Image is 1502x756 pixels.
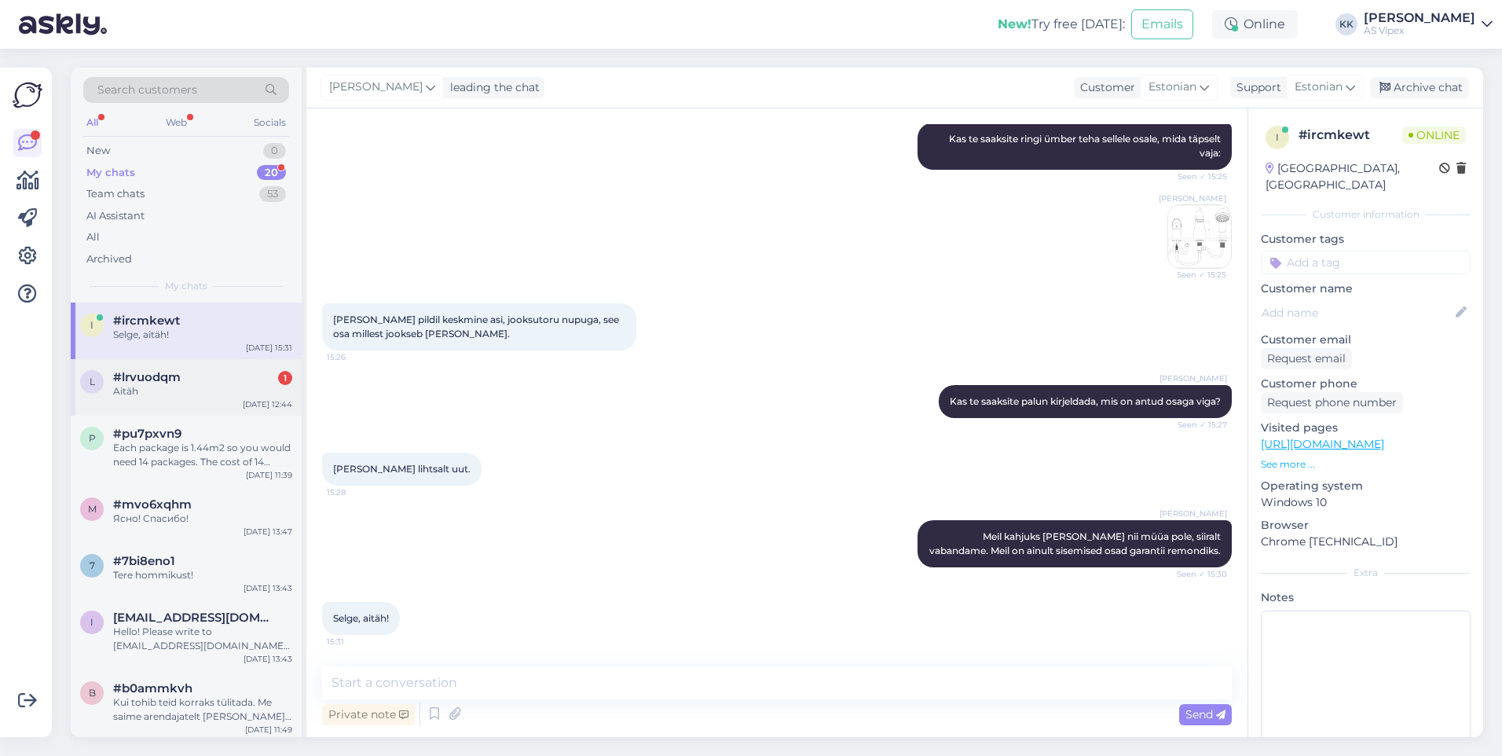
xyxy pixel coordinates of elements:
img: Attachment [1168,205,1231,268]
div: 1 [278,371,292,385]
span: #ircmkewt [113,314,180,328]
span: #lrvuodqm [113,370,181,384]
span: [PERSON_NAME] lihtsalt uut. [333,463,471,475]
span: 7 [90,560,95,571]
div: [DATE] 13:43 [244,653,292,665]
input: Add a tag [1261,251,1471,274]
div: Private note [322,704,415,725]
div: Customer [1074,79,1135,96]
input: Add name [1262,304,1453,321]
div: All [83,112,101,133]
div: Kui tohib teid korraks tülitada. Me saime arendajatelt [PERSON_NAME] teilt küsida, kas te saite e... [113,695,292,724]
div: [PERSON_NAME] [1364,12,1475,24]
span: Estonian [1148,79,1196,96]
div: 20 [257,165,286,181]
p: Notes [1261,589,1471,606]
img: Askly Logo [13,80,42,110]
div: Customer information [1261,207,1471,222]
span: Seen ✓ 15:25 [1168,171,1227,182]
div: KK [1335,13,1357,35]
span: m [88,503,97,515]
div: Try free [DATE]: [998,15,1125,34]
span: l [90,376,95,387]
span: [PERSON_NAME] [1159,193,1226,204]
div: Team chats [86,186,145,202]
span: Online [1402,127,1466,144]
div: [DATE] 12:44 [243,398,292,410]
span: [PERSON_NAME] [1159,372,1227,384]
div: Ясно! Спасибо! [113,512,292,526]
div: My chats [86,165,135,181]
span: #pu7pxvn9 [113,427,181,441]
a: [URL][DOMAIN_NAME] [1261,437,1384,451]
div: [DATE] 15:31 [246,342,292,354]
div: 0 [263,143,286,159]
div: [DATE] 13:43 [244,582,292,594]
span: [PERSON_NAME] [1159,508,1227,519]
p: Customer email [1261,332,1471,348]
span: My chats [165,279,207,293]
div: Hello! Please write to [EMAIL_ADDRESS][DOMAIN_NAME] with your request! [113,625,292,653]
span: 15:28 [327,486,386,498]
div: [GEOGRAPHIC_DATA], [GEOGRAPHIC_DATA] [1266,160,1439,193]
p: Browser [1261,517,1471,534]
div: Aitäh [113,384,292,398]
span: Meil kahjuks [PERSON_NAME] nii müüa pole, siiralt vabandame. Meil on ainult sisemised osad garant... [929,530,1223,556]
span: Kas te saaksite palun kirjeldada, mis on antud osaga viga? [950,395,1221,407]
p: Windows 10 [1261,494,1471,511]
div: 53 [259,186,286,202]
div: All [86,229,100,245]
span: [PERSON_NAME] [329,79,423,96]
span: [PERSON_NAME] pildil keskmine asi, jooksutoru nupuga, see osa millest jookseb [PERSON_NAME]. [333,314,621,339]
span: 15:26 [327,351,386,363]
span: Send [1185,707,1225,721]
span: i [90,319,93,331]
span: Seen ✓ 15:30 [1168,568,1227,580]
span: Kas te saaksite ringi ümber teha sellele osale, mida täpselt vaja: [949,133,1223,159]
span: Search customers [97,82,197,98]
p: Customer name [1261,281,1471,297]
div: AI Assistant [86,208,145,224]
div: Support [1230,79,1281,96]
a: [PERSON_NAME]AS Vipex [1364,12,1493,37]
p: Operating system [1261,478,1471,494]
div: Online [1212,10,1298,39]
div: # ircmkewt [1299,126,1402,145]
span: Selge, aitäh! [333,612,389,624]
span: #mvo6xqhm [113,497,192,512]
div: Extra [1261,566,1471,580]
div: Request phone number [1261,392,1403,413]
div: Archive chat [1370,77,1469,98]
div: Request email [1261,348,1352,369]
span: iron63260@outlook.fr [113,611,277,625]
div: Each package is 1.44m2 so you would need 14 packages. The cost of 14 packages is 924.94€ for the ... [113,441,292,469]
span: i [90,616,93,628]
div: New [86,143,110,159]
div: [DATE] 13:47 [244,526,292,538]
span: Estonian [1295,79,1343,96]
b: New! [998,17,1031,31]
div: leading the chat [444,79,540,96]
div: Web [163,112,190,133]
span: b [89,687,96,699]
div: Archived [86,251,132,267]
div: Tere hommikust! [113,568,292,582]
span: #b0ammkvh [113,681,192,695]
span: Seen ✓ 15:25 [1167,269,1226,281]
p: See more ... [1261,457,1471,472]
span: Seen ✓ 15:27 [1168,419,1227,431]
span: 15:31 [327,636,386,648]
p: Visited pages [1261,420,1471,436]
div: Selge, aitäh! [113,328,292,342]
p: Chrome [TECHNICAL_ID] [1261,534,1471,550]
p: Customer phone [1261,376,1471,392]
button: Emails [1131,9,1193,39]
span: i [1276,131,1279,143]
div: AS Vipex [1364,24,1475,37]
span: #7bi8eno1 [113,554,175,568]
span: p [89,432,96,444]
div: [DATE] 11:39 [246,469,292,481]
p: Customer tags [1261,231,1471,248]
div: Socials [251,112,289,133]
div: [DATE] 11:49 [245,724,292,736]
